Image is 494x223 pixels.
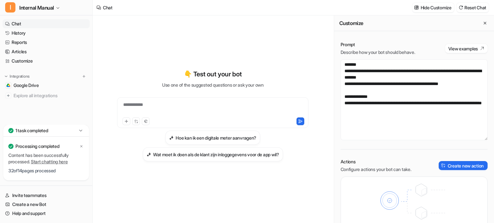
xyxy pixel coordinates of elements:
p: 32 of 14 pages processed [8,167,84,174]
p: Configure actions your bot can take. [341,166,411,173]
p: 👇 Test out your bot [184,69,242,79]
img: Wat moet ik doen als de klant zijn inloggegevens voor de app wil? [147,152,151,157]
a: Google DriveGoogle Drive [3,81,90,90]
button: Reset Chat [457,3,489,12]
a: Invite teammates [3,191,90,200]
a: Customize [3,56,90,65]
p: Content has been successfully processed. [8,152,84,165]
img: customize [414,5,419,10]
button: Close flyout [481,19,489,27]
p: Integrations [10,74,30,79]
p: Use one of the suggested questions or ask your own [162,81,264,88]
a: Explore all integrations [3,91,90,100]
button: View examples [445,44,488,53]
img: explore all integrations [5,92,12,99]
img: Hoe kan ik een digitale meter aanvragen? [169,135,174,140]
span: I [5,2,15,13]
a: Reports [3,38,90,47]
a: Articles [3,47,90,56]
h3: Wat moet ik doen als de klant zijn inloggegevens voor de app wil? [153,151,279,158]
p: Actions [341,159,411,165]
h2: Customize [339,20,363,26]
span: Internal Manual [19,3,54,12]
a: Chat [3,19,90,28]
img: expand menu [4,74,8,79]
button: Hoe kan ik een digitale meter aanvragen?Hoe kan ik een digitale meter aanvragen? [165,131,260,145]
span: Explore all integrations [14,90,87,101]
button: Create new action [439,161,488,170]
a: Start chatting here [31,159,68,164]
div: Chat [103,4,113,11]
a: Help and support [3,209,90,218]
p: Describe how your bot should behave. [341,49,415,56]
button: Integrations [3,73,32,80]
img: reset [459,5,463,10]
span: Google Drive [14,82,39,89]
h3: Hoe kan ik een digitale meter aanvragen? [176,134,256,141]
button: Hide Customize [412,3,454,12]
img: menu_add.svg [82,74,86,79]
p: Processing completed [15,143,59,150]
p: Hide Customize [421,4,452,11]
p: Prompt [341,41,415,48]
p: 1 task completed [15,127,48,134]
button: Wat moet ik doen als de klant zijn inloggegevens voor de app wil?Wat moet ik doen als de klant zi... [143,147,283,161]
img: Google Drive [6,83,10,87]
a: Create a new Bot [3,200,90,209]
a: History [3,29,90,38]
img: create-action-icon.svg [441,163,446,168]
